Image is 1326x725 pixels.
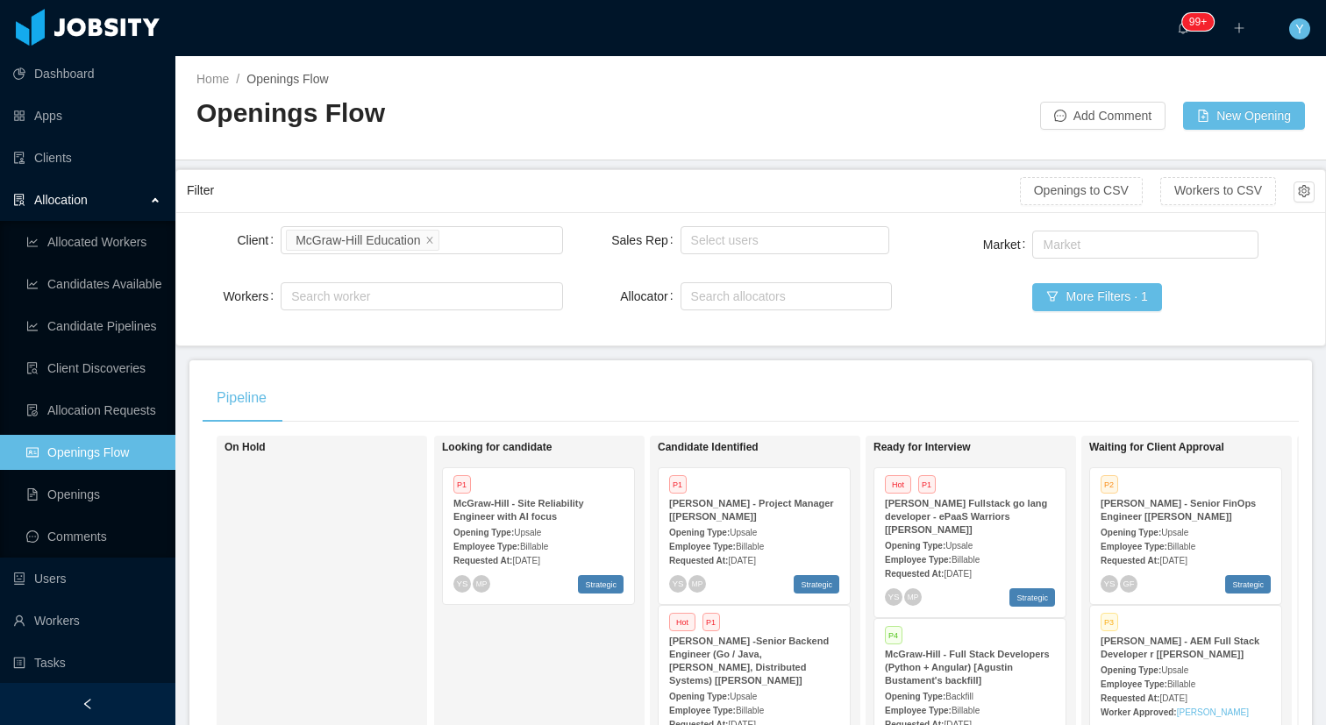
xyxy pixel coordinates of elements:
strong: [PERSON_NAME] Fullstack go lang developer - ePaaS Warriors [[PERSON_NAME]] [885,498,1047,535]
h1: Candidate Identified [658,441,903,454]
i: icon: solution [13,194,25,206]
span: Billable [952,706,980,715]
span: Billable [1167,542,1195,551]
span: Upsale [1161,528,1188,537]
a: icon: userWorkers [13,603,161,638]
h1: Looking for candidate [442,441,688,454]
strong: Opening Type: [669,692,730,701]
label: Market [983,238,1033,252]
strong: McGraw-Hill - Full Stack Developers (Python + Angular) [Agustin Bustament's backfill] [885,649,1050,686]
span: Billable [1167,679,1195,689]
span: [DATE] [512,556,539,565]
strong: Employee Type: [1101,679,1167,689]
strong: Requested At: [885,569,944,579]
button: Openings to CSV [1020,177,1143,205]
a: icon: auditClients [13,140,161,175]
strong: Employee Type: [885,555,952,565]
input: Market [1037,234,1047,255]
span: P1 [669,475,687,494]
strong: Employee Type: [453,542,520,551]
strong: Opening Type: [669,528,730,537]
span: [DATE] [728,556,755,565]
div: Filter [187,174,1020,207]
span: Strategic [1225,575,1271,594]
a: Home [196,72,229,86]
span: YS [672,579,683,588]
span: P1 [918,475,936,494]
span: Billable [952,555,980,565]
input: Workers [286,286,296,307]
i: icon: bell [1177,22,1189,34]
a: icon: file-textOpenings [26,477,161,512]
a: icon: line-chartAllocated Workers [26,224,161,259]
span: [DATE] [1159,693,1187,703]
span: Upsale [730,692,757,701]
a: [PERSON_NAME] [1177,707,1249,717]
strong: McGraw-Hill - Site Reliability Engineer with AI focus [453,498,584,522]
input: Allocator [686,286,695,307]
a: icon: appstoreApps [13,98,161,133]
span: Upsale [730,528,757,537]
span: P4 [885,626,902,644]
div: McGraw-Hill Education [296,231,420,250]
span: Upsale [514,528,541,537]
span: P3 [1101,613,1118,631]
span: Allocation [34,193,88,207]
strong: [PERSON_NAME] - Senior FinOps Engineer [[PERSON_NAME]] [1101,498,1256,522]
input: Client [443,230,453,251]
a: icon: robotUsers [13,561,161,596]
h2: Openings Flow [196,96,751,131]
span: P1 [453,475,471,494]
strong: Opening Type: [1101,665,1161,675]
strong: Opening Type: [1101,528,1161,537]
span: Billable [520,542,548,551]
span: P1 [702,613,720,631]
strong: Opening Type: [453,528,514,537]
span: YS [456,579,467,588]
div: Select users [691,231,872,249]
span: Openings Flow [246,72,328,86]
strong: Requested At: [1101,556,1159,565]
span: MP [692,579,702,587]
div: Pipeline [203,373,281,423]
strong: [PERSON_NAME] -Senior Backend Engineer (Go / Java, [PERSON_NAME], Distributed Systems) [[PERSON_N... [669,636,829,686]
span: [DATE] [944,569,971,579]
span: Upsale [945,541,973,551]
strong: Employee Type: [885,706,952,715]
span: YS [1103,579,1115,588]
label: Allocator [620,289,680,303]
strong: Employee Type: [669,706,736,715]
span: / [236,72,239,86]
strong: Requested At: [669,556,728,565]
strong: Employee Type: [1101,542,1167,551]
sup: 440 [1182,13,1214,31]
span: MP [476,579,487,587]
span: YS [888,592,899,601]
button: icon: file-addNew Opening [1183,102,1305,130]
strong: Opening Type: [885,692,945,701]
span: Y [1295,18,1303,39]
i: icon: close [425,235,434,245]
a: icon: file-doneAllocation Requests [26,393,161,428]
a: icon: line-chartCandidates Available [26,267,161,302]
input: Sales Rep [686,230,695,251]
label: Client [237,233,281,247]
button: Workers to CSV [1160,177,1276,205]
span: GF [1123,579,1134,587]
span: Billable [736,706,764,715]
strong: [PERSON_NAME] - AEM Full Stack Developer r [[PERSON_NAME]] [1101,636,1259,659]
span: Strategic [578,575,624,594]
span: Strategic [794,575,839,594]
div: Search worker [291,288,536,305]
strong: Requested At: [453,556,512,565]
strong: [PERSON_NAME] - Project Manager [[PERSON_NAME]] [669,498,834,522]
span: [DATE] [1159,556,1187,565]
a: icon: idcardOpenings Flow [26,435,161,470]
span: Hot [669,613,695,631]
span: Billable [736,542,764,551]
label: Sales Rep [611,233,680,247]
strong: Opening Type: [885,541,945,551]
div: Search allocators [691,288,873,305]
button: icon: setting [1294,181,1315,203]
div: Market [1043,236,1239,253]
